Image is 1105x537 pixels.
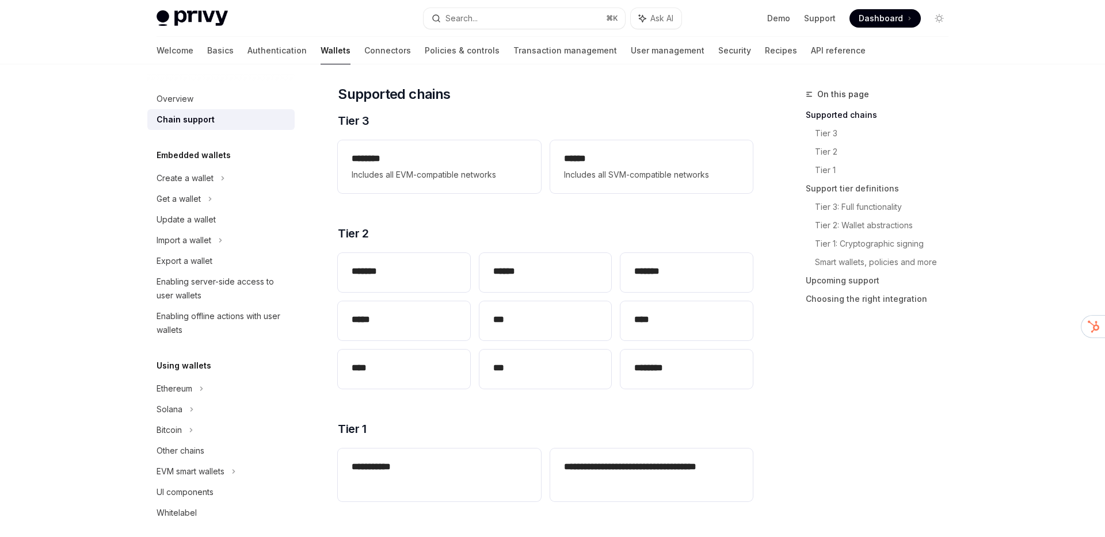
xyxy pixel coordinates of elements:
[811,37,866,64] a: API reference
[157,275,288,302] div: Enabling server-side access to user wallets
[338,85,450,103] span: Supported chains
[157,192,201,206] div: Get a wallet
[806,106,958,124] a: Supported chains
[631,8,681,29] button: Ask AI
[550,140,753,193] a: **** *Includes all SVM-compatible networks
[445,11,478,25] div: Search...
[425,37,500,64] a: Policies & controls
[364,37,411,64] a: Connectors
[338,421,366,437] span: Tier 1
[338,113,369,129] span: Tier 3
[147,89,295,109] a: Overview
[815,253,958,271] a: Smart wallets, policies and more
[564,168,739,182] span: Includes all SVM-compatible networks
[157,10,228,26] img: light logo
[157,359,211,373] h5: Using wallets
[157,506,197,520] div: Whitelabel
[767,13,790,24] a: Demo
[849,9,921,28] a: Dashboard
[815,235,958,253] a: Tier 1: Cryptographic signing
[157,254,212,268] div: Export a wallet
[157,309,288,337] div: Enabling offline actions with user wallets
[806,271,958,290] a: Upcoming support
[806,290,958,308] a: Choosing the right integration
[424,8,625,29] button: Search...⌘K
[147,503,295,523] a: Whitelabel
[157,465,224,478] div: EVM smart wallets
[157,402,182,416] div: Solana
[804,13,836,24] a: Support
[157,148,231,162] h5: Embedded wallets
[207,37,234,64] a: Basics
[157,485,214,499] div: UI components
[352,168,527,182] span: Includes all EVM-compatible networks
[765,37,797,64] a: Recipes
[157,423,182,437] div: Bitcoin
[513,37,617,64] a: Transaction management
[815,198,958,216] a: Tier 3: Full functionality
[147,109,295,130] a: Chain support
[157,37,193,64] a: Welcome
[147,482,295,503] a: UI components
[157,171,214,185] div: Create a wallet
[147,251,295,271] a: Export a wallet
[806,179,958,198] a: Support tier definitions
[815,143,958,161] a: Tier 2
[718,37,751,64] a: Security
[147,440,295,461] a: Other chains
[650,13,673,24] span: Ask AI
[157,444,204,458] div: Other chains
[157,213,216,227] div: Update a wallet
[247,37,307,64] a: Authentication
[815,161,958,179] a: Tier 1
[147,306,295,340] a: Enabling offline actions with user wallets
[606,14,618,23] span: ⌘ K
[338,140,540,193] a: **** ***Includes all EVM-compatible networks
[338,225,368,241] span: Tier 2
[815,124,958,143] a: Tier 3
[157,92,193,106] div: Overview
[157,233,211,247] div: Import a wallet
[147,271,295,306] a: Enabling server-side access to user wallets
[157,382,192,396] div: Ethereum
[817,87,869,101] span: On this page
[859,13,903,24] span: Dashboard
[631,37,704,64] a: User management
[321,37,350,64] a: Wallets
[157,113,215,126] div: Chain support
[147,209,295,230] a: Update a wallet
[815,216,958,235] a: Tier 2: Wallet abstractions
[930,9,948,28] button: Toggle dark mode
